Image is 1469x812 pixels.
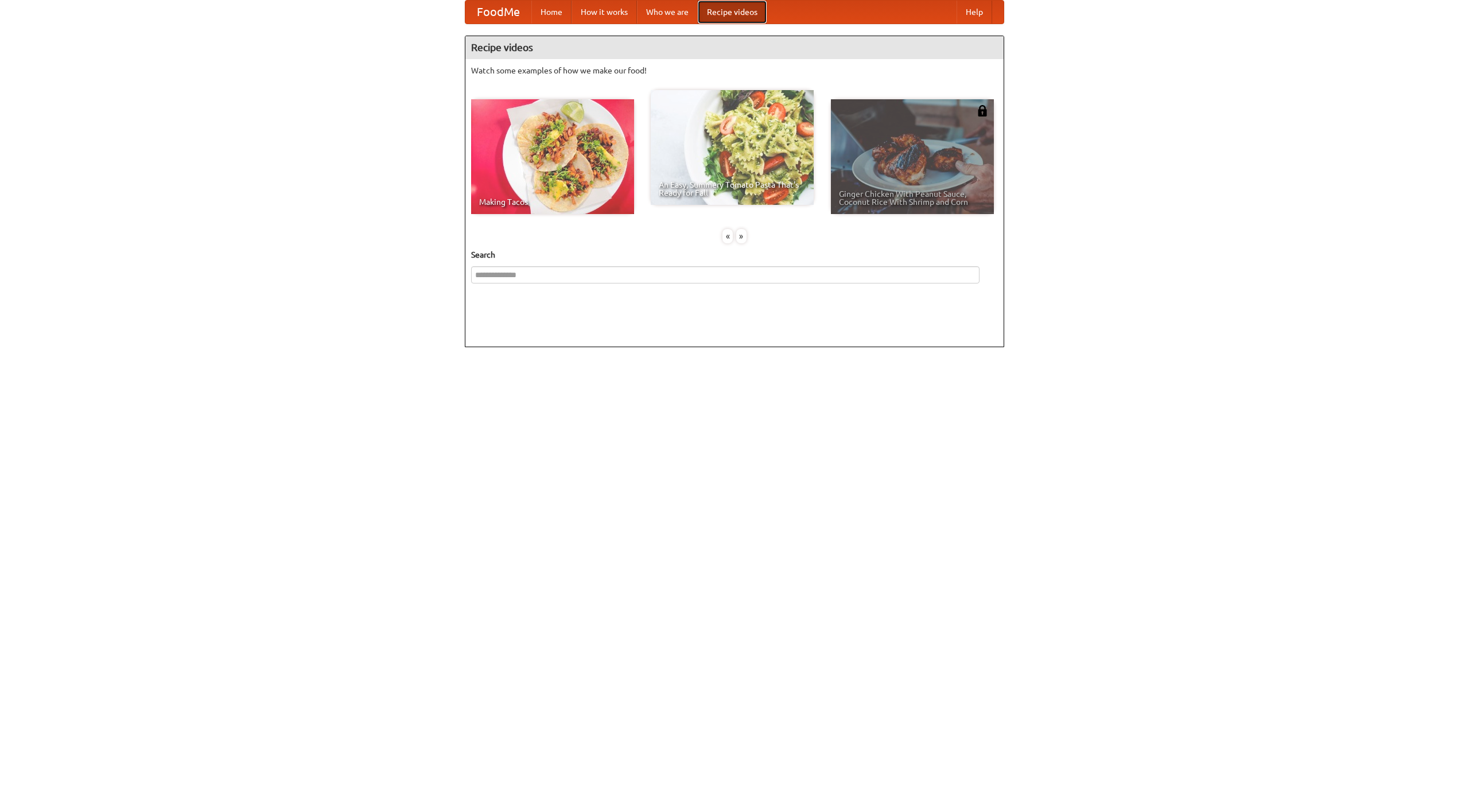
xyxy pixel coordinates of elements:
a: Making Tacos [471,99,634,214]
p: Watch some examples of how we make our food! [471,65,998,76]
a: Help [957,1,992,24]
a: Home [531,1,572,24]
a: An Easy, Summery Tomato Pasta That's Ready for Fall [651,90,814,205]
a: Who we are [637,1,698,24]
img: 483408.png [977,105,988,116]
a: How it works [572,1,637,24]
a: FoodMe [465,1,531,24]
div: » [736,229,747,243]
h5: Search [471,249,998,261]
a: Recipe videos [698,1,767,24]
h4: Recipe videos [465,36,1004,59]
div: « [722,229,733,243]
span: An Easy, Summery Tomato Pasta That's Ready for Fall [659,181,806,197]
span: Making Tacos [479,198,626,206]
